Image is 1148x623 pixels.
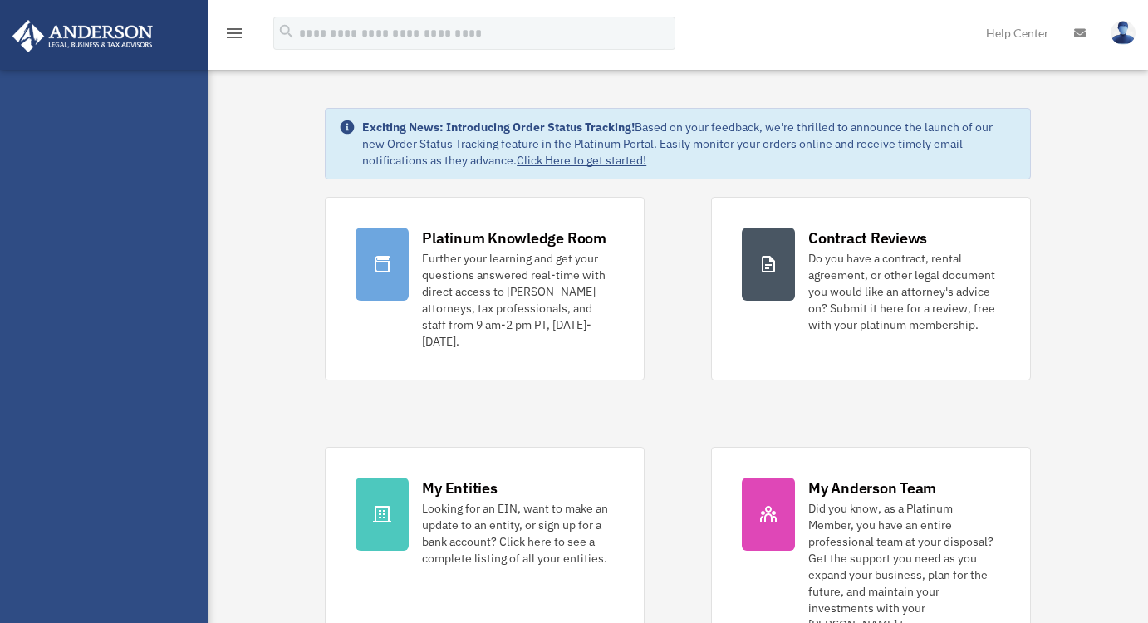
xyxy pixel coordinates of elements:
[224,29,244,43] a: menu
[362,119,1017,169] div: Based on your feedback, we're thrilled to announce the launch of our new Order Status Tracking fe...
[1111,21,1136,45] img: User Pic
[422,250,614,350] div: Further your learning and get your questions answered real-time with direct access to [PERSON_NAM...
[422,478,497,498] div: My Entities
[422,228,606,248] div: Platinum Knowledge Room
[808,478,936,498] div: My Anderson Team
[362,120,635,135] strong: Exciting News: Introducing Order Status Tracking!
[517,153,646,168] a: Click Here to get started!
[325,197,645,380] a: Platinum Knowledge Room Further your learning and get your questions answered real-time with dire...
[7,20,158,52] img: Anderson Advisors Platinum Portal
[808,228,927,248] div: Contract Reviews
[808,250,1000,333] div: Do you have a contract, rental agreement, or other legal document you would like an attorney's ad...
[224,23,244,43] i: menu
[711,197,1031,380] a: Contract Reviews Do you have a contract, rental agreement, or other legal document you would like...
[422,500,614,567] div: Looking for an EIN, want to make an update to an entity, or sign up for a bank account? Click her...
[277,22,296,41] i: search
